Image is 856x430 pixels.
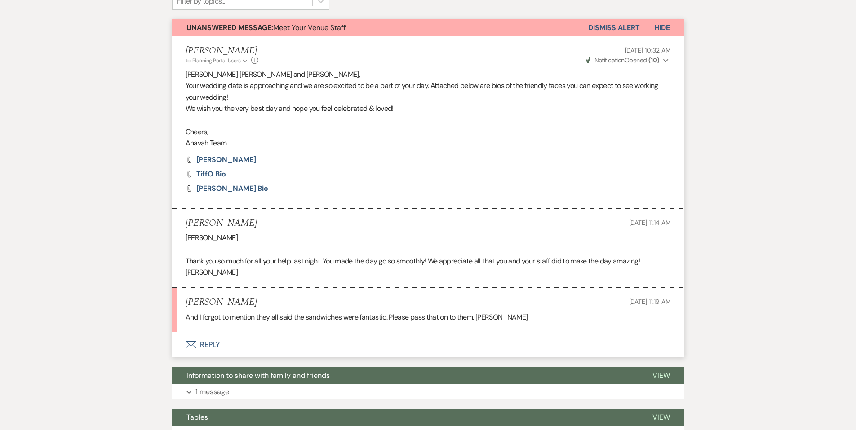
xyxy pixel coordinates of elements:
span: View [652,412,670,422]
p: Ahavah Team [186,137,671,149]
button: Tables [172,409,638,426]
span: Hide [654,23,670,32]
span: View [652,371,670,380]
span: Information to share with family and friends [186,371,330,380]
button: to: Planning Portal Users [186,57,249,65]
button: Dismiss Alert [588,19,640,36]
div: [PERSON_NAME] Thank you so much for all your help last night. You made the day go so smoothly! We... [186,232,671,278]
button: Information to share with family and friends [172,367,638,384]
span: Notification [594,56,625,64]
span: [DATE] 10:32 AM [625,46,671,54]
button: Reply [172,332,684,357]
span: Meet Your Venue Staff [186,23,346,32]
span: Opened [586,56,660,64]
button: View [638,367,684,384]
h5: [PERSON_NAME] [186,45,259,57]
button: 1 message [172,384,684,399]
button: NotificationOpened (10) [585,56,670,65]
span: [PERSON_NAME] [196,155,256,164]
span: [PERSON_NAME] Bio [196,184,269,193]
div: And I forgot to mention they all said the sandwiches were fantastic. Please pass that on to them.... [186,312,671,323]
button: View [638,409,684,426]
p: Your wedding date is approaching and we are so excited to be a part of your day. Attached below a... [186,80,671,103]
button: Hide [640,19,684,36]
strong: ( 10 ) [648,56,660,64]
a: TiffO Bio [196,171,226,178]
p: Cheers, [186,126,671,138]
p: 1 message [195,386,229,398]
span: [DATE] 11:19 AM [629,298,671,306]
span: Tables [186,412,208,422]
a: [PERSON_NAME] Bio [196,185,269,192]
a: [PERSON_NAME] [196,156,256,163]
p: [PERSON_NAME] [PERSON_NAME] and [PERSON_NAME], [186,69,671,80]
span: TiffO Bio [196,169,226,179]
span: to: Planning Portal Users [186,57,241,64]
strong: Unanswered Message: [186,23,273,32]
h5: [PERSON_NAME] [186,218,257,229]
p: We wish you the very best day and hope you feel celebrated & loved! [186,103,671,114]
span: [DATE] 11:14 AM [629,219,671,227]
button: Unanswered Message:Meet Your Venue Staff [172,19,588,36]
h5: [PERSON_NAME] [186,297,257,308]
